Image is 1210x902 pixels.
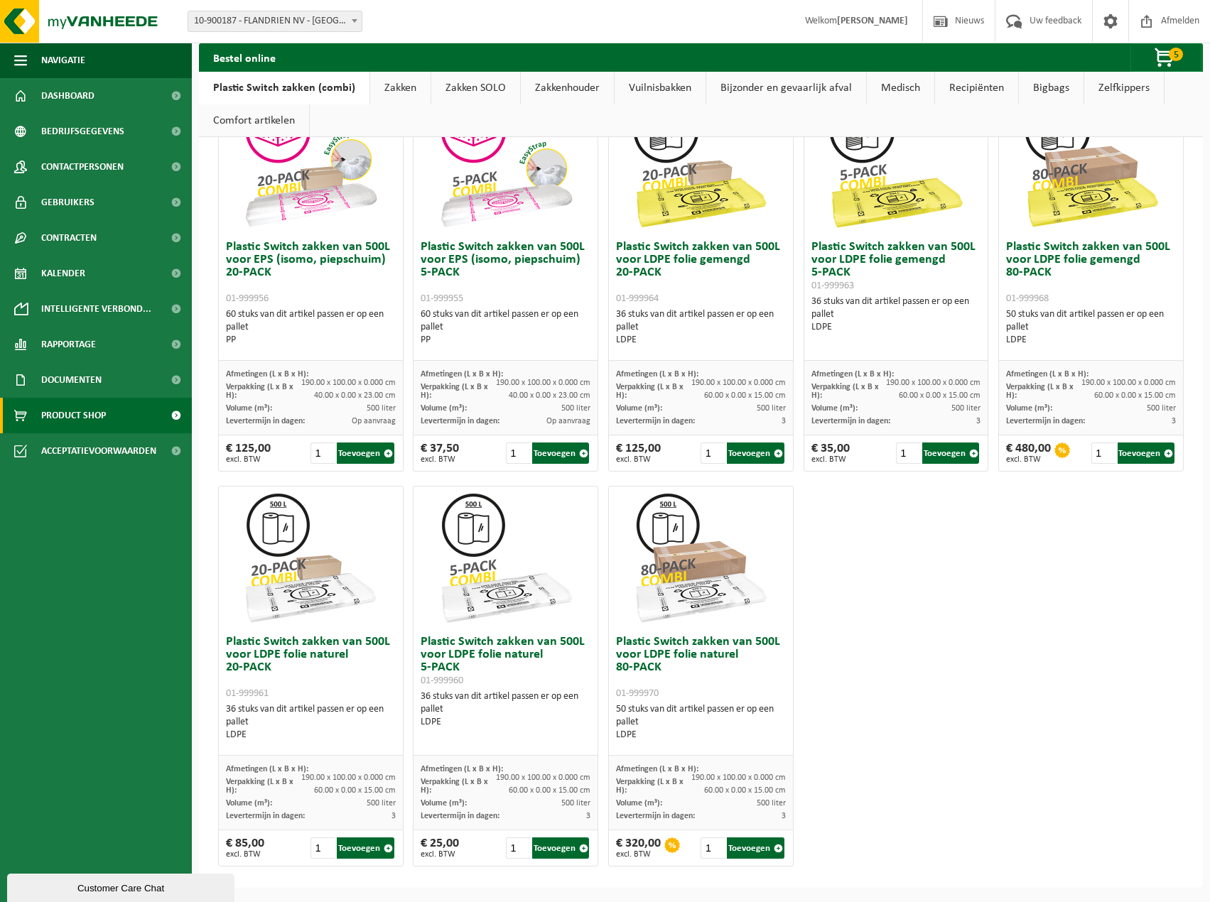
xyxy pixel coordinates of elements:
a: Zelfkippers [1084,72,1164,104]
span: Volume (m³): [421,404,467,413]
a: Medisch [867,72,934,104]
img: 01-999955 [435,92,577,234]
button: Toevoegen [922,442,980,464]
strong: [PERSON_NAME] [837,16,908,26]
span: excl. BTW [226,850,264,859]
span: 500 liter [757,404,786,413]
div: € 35,00 [811,442,850,464]
div: € 125,00 [616,442,661,464]
div: € 320,00 [616,837,661,859]
div: 36 stuks van dit artikel passen er op een pallet [616,308,786,347]
span: 500 liter [951,404,981,413]
span: Volume (m³): [226,404,272,413]
div: 50 stuks van dit artikel passen er op een pallet [1006,308,1176,347]
span: 01-999968 [1006,293,1049,304]
span: 40.00 x 0.00 x 23.00 cm [314,391,396,400]
h2: Bestel online [199,43,290,71]
span: Verpakking (L x B x H): [226,383,293,400]
h3: Plastic Switch zakken van 500L voor LDPE folie gemengd 80-PACK [1006,241,1176,305]
span: Afmetingen (L x B x H): [1006,370,1089,379]
button: Toevoegen [532,837,590,859]
span: Levertermijn in dagen: [226,812,305,820]
span: Volume (m³): [1006,404,1052,413]
div: 36 stuks van dit artikel passen er op een pallet [421,690,590,729]
div: 60 stuks van dit artikel passen er op een pallet [421,308,590,347]
span: 3 [782,417,786,425]
input: 1 [701,442,725,464]
span: Afmetingen (L x B x H): [616,765,698,773]
span: 60.00 x 0.00 x 15.00 cm [704,786,786,795]
span: 3 [391,812,396,820]
span: 10-900187 - FLANDRIEN NV - WERVIK [188,11,362,31]
span: 3 [782,812,786,820]
button: 5 [1130,43,1201,72]
span: Levertermijn in dagen: [421,812,499,820]
img: 01-999961 [239,487,382,629]
iframe: chat widget [7,871,237,902]
span: excl. BTW [421,455,459,464]
span: 01-999960 [421,675,463,686]
span: 190.00 x 100.00 x 0.000 cm [691,773,786,782]
div: LDPE [226,729,396,741]
span: 190.00 x 100.00 x 0.000 cm [496,773,590,782]
h3: Plastic Switch zakken van 500L voor LDPE folie naturel 20-PACK [226,636,396,700]
span: Contactpersonen [41,149,124,185]
div: LDPE [616,334,786,347]
input: 1 [506,442,531,464]
div: LDPE [811,321,981,334]
span: Verpakking (L x B x H): [226,778,293,795]
div: LDPE [421,716,590,729]
div: PP [421,334,590,347]
span: Product Shop [41,398,106,433]
span: Afmetingen (L x B x H): [421,765,503,773]
span: excl. BTW [1006,455,1051,464]
span: Afmetingen (L x B x H): [226,370,308,379]
span: 3 [976,417,981,425]
span: 60.00 x 0.00 x 15.00 cm [314,786,396,795]
span: 190.00 x 100.00 x 0.000 cm [496,379,590,387]
span: excl. BTW [421,850,459,859]
span: 01-999956 [226,293,269,304]
span: 01-999961 [226,688,269,699]
span: 60.00 x 0.00 x 15.00 cm [704,391,786,400]
img: 01-999968 [1020,92,1162,234]
span: 190.00 x 100.00 x 0.000 cm [886,379,981,387]
h3: Plastic Switch zakken van 500L voor LDPE folie naturel 5-PACK [421,636,590,687]
span: 60.00 x 0.00 x 15.00 cm [1094,391,1176,400]
span: Bedrijfsgegevens [41,114,124,149]
button: Toevoegen [727,837,784,859]
div: 50 stuks van dit artikel passen er op een pallet [616,703,786,741]
span: Documenten [41,362,102,398]
input: 1 [896,442,921,464]
span: Volume (m³): [616,404,662,413]
span: Volume (m³): [421,799,467,808]
span: 60.00 x 0.00 x 15.00 cm [509,786,590,795]
span: Op aanvraag [352,417,396,425]
span: Levertermijn in dagen: [1006,417,1085,425]
span: Volume (m³): [226,799,272,808]
span: Intelligente verbond... [41,291,151,327]
span: 500 liter [561,799,590,808]
div: 60 stuks van dit artikel passen er op een pallet [226,308,396,347]
button: Toevoegen [727,442,784,464]
div: € 480,00 [1006,442,1051,464]
button: Toevoegen [337,837,394,859]
span: Levertermijn in dagen: [421,417,499,425]
a: Bigbags [1019,72,1084,104]
span: Gebruikers [41,185,94,220]
span: Verpakking (L x B x H): [421,778,488,795]
a: Bijzonder en gevaarlijk afval [706,72,866,104]
div: LDPE [616,729,786,741]
input: 1 [1091,442,1116,464]
span: Levertermijn in dagen: [226,417,305,425]
span: Verpakking (L x B x H): [421,383,488,400]
button: Toevoegen [1118,442,1175,464]
input: 1 [701,837,725,859]
div: € 25,00 [421,837,459,859]
a: Comfort artikelen [199,104,309,137]
span: excl. BTW [811,455,850,464]
span: Acceptatievoorwaarden [41,433,156,469]
span: Dashboard [41,78,94,114]
span: excl. BTW [616,455,661,464]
